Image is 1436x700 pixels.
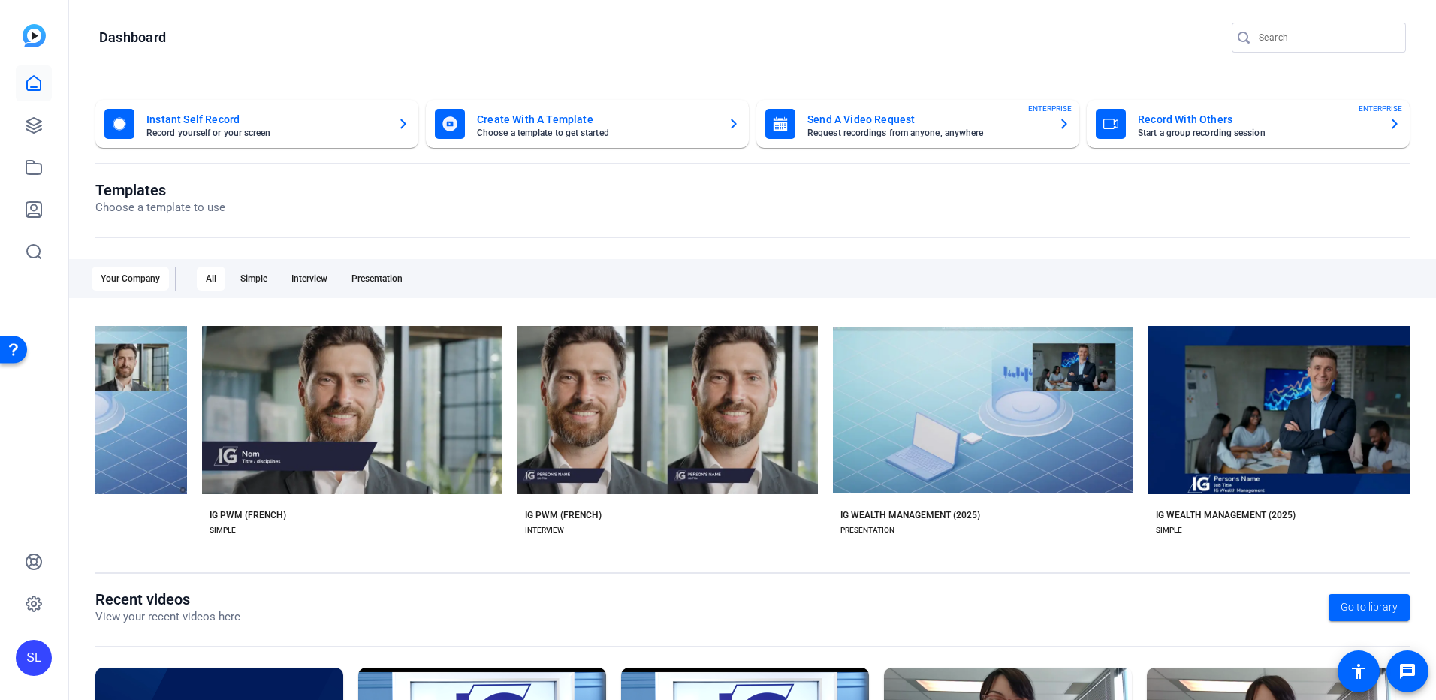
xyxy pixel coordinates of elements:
div: SIMPLE [1156,524,1182,536]
mat-card-subtitle: Choose a template to get started [477,128,716,137]
span: Go to library [1341,599,1398,615]
p: Choose a template to use [95,199,225,216]
div: IG PWM (FRENCH) [210,509,286,521]
h1: Recent videos [95,590,240,608]
h1: Templates [95,181,225,199]
mat-icon: message [1398,662,1416,680]
button: Send A Video RequestRequest recordings from anyone, anywhereENTERPRISE [756,100,1079,148]
p: View your recent videos here [95,608,240,626]
mat-card-subtitle: Record yourself or your screen [146,128,385,137]
mat-card-title: Instant Self Record [146,110,385,128]
div: SL [16,640,52,676]
input: Search [1259,29,1394,47]
mat-card-subtitle: Start a group recording session [1138,128,1377,137]
a: Go to library [1329,594,1410,621]
img: blue-gradient.svg [23,24,46,47]
div: INTERVIEW [525,524,564,536]
button: Create With A TemplateChoose a template to get started [426,100,749,148]
div: Interview [282,267,336,291]
div: IG WEALTH MANAGEMENT (2025) [1156,509,1296,521]
button: Instant Self RecordRecord yourself or your screen [95,100,418,148]
div: IG WEALTH MANAGEMENT (2025) [840,509,980,521]
mat-card-title: Record With Others [1138,110,1377,128]
div: PRESENTATION [840,524,894,536]
mat-card-title: Create With A Template [477,110,716,128]
div: Presentation [342,267,412,291]
div: IG PWM (FRENCH) [525,509,602,521]
div: Simple [231,267,276,291]
mat-card-subtitle: Request recordings from anyone, anywhere [807,128,1046,137]
mat-card-title: Send A Video Request [807,110,1046,128]
span: ENTERPRISE [1028,103,1072,114]
div: All [197,267,225,291]
span: ENTERPRISE [1359,103,1402,114]
div: Your Company [92,267,169,291]
h1: Dashboard [99,29,166,47]
button: Record With OthersStart a group recording sessionENTERPRISE [1087,100,1410,148]
div: SIMPLE [210,524,236,536]
mat-icon: accessibility [1350,662,1368,680]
